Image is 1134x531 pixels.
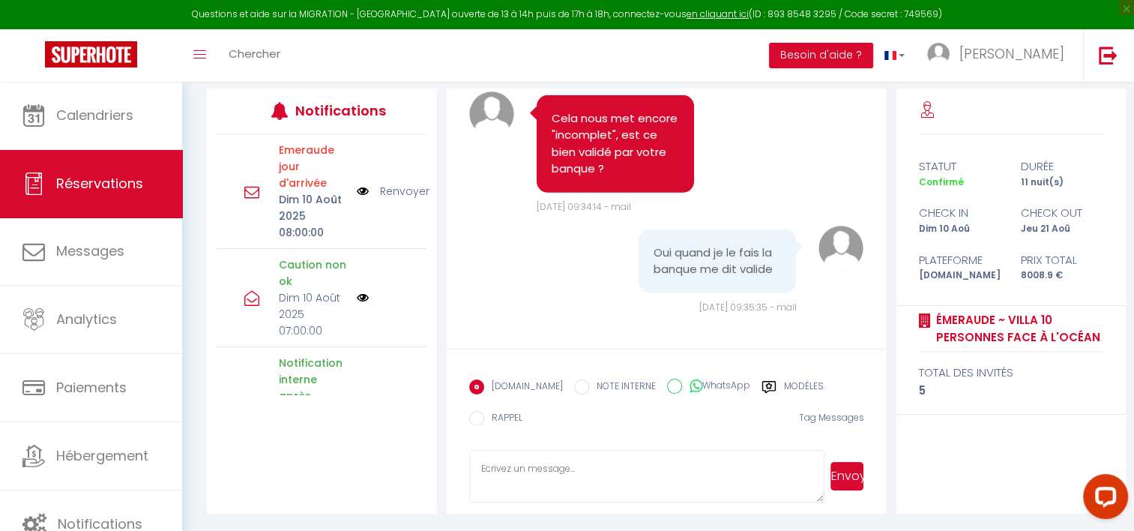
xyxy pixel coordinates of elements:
[295,94,383,127] h3: Notifications
[279,142,347,191] p: Emeraude jour d'arrivée
[56,310,117,328] span: Analytics
[931,311,1103,346] a: Émeraude ~ Villa 10 personnes face à l'Océan
[589,379,656,396] label: NOTE INTERNE
[919,364,1103,382] div: total des invités
[1011,222,1113,236] div: Jeu 21 Aoû
[1011,204,1113,222] div: check out
[56,241,124,260] span: Messages
[1011,175,1113,190] div: 11 nuit(s)
[654,244,782,278] pre: Oui quand je le fais la banque me dit valide
[279,355,347,437] p: Notification interne après signature du contrat
[484,411,522,427] label: RAPPEL
[56,106,133,124] span: Calendriers
[537,200,631,213] span: [DATE] 09:34:14 - mail
[687,7,749,20] a: en cliquant ici
[56,378,127,397] span: Paiements
[1011,251,1113,269] div: Prix total
[769,43,873,68] button: Besoin d'aide ?
[217,29,292,82] a: Chercher
[380,183,429,199] a: Renvoyer
[56,446,148,465] span: Hébergement
[229,46,280,61] span: Chercher
[909,251,1011,269] div: Plateforme
[552,110,680,178] pre: Cela nous met encore "incomplet", est ce bien validé par votre banque ?
[798,411,863,424] span: Tag Messages
[279,289,347,339] p: Dim 10 Août 2025 07:00:00
[909,268,1011,283] div: [DOMAIN_NAME]
[279,256,347,289] p: Caution non ok
[784,379,824,398] label: Modèles
[682,379,750,395] label: WhatsApp
[1011,157,1113,175] div: durée
[357,183,369,199] img: NO IMAGE
[1011,268,1113,283] div: 8008.9 €
[830,462,864,490] button: Envoyer
[909,222,1011,236] div: Dim 10 Aoû
[484,379,563,396] label: [DOMAIN_NAME]
[919,382,1103,400] div: 5
[357,292,369,304] img: NO IMAGE
[959,44,1064,63] span: [PERSON_NAME]
[1071,468,1134,531] iframe: LiveChat chat widget
[919,175,964,188] span: Confirmé
[909,204,1011,222] div: check in
[469,91,514,136] img: avatar.png
[909,157,1011,175] div: statut
[56,174,143,193] span: Réservations
[927,43,950,65] img: ...
[45,41,137,67] img: Super Booking
[1099,46,1118,64] img: logout
[916,29,1083,82] a: ... [PERSON_NAME]
[279,191,347,241] p: Dim 10 Août 2025 08:00:00
[699,301,796,313] span: [DATE] 09:35:35 - mail
[818,226,863,271] img: avatar.png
